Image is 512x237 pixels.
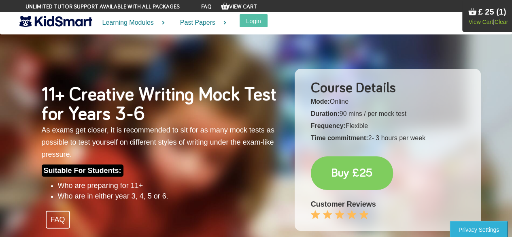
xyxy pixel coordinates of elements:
[468,18,508,26] div: |
[201,4,212,10] a: FAQ
[170,12,232,34] a: Past Papers
[19,14,92,28] img: KidSmart logo
[311,135,368,141] b: Time commitment:
[311,110,340,117] b: Duration:
[42,124,278,160] p: As exams get closer, it is recommended to sit for as many mock tests as possible to test yourself...
[468,19,493,25] a: View Cart
[311,200,376,208] b: Customer Reviews
[311,122,346,129] b: Frequency:
[46,211,70,228] a: FAQ
[25,3,180,11] span: Unlimited tutor support available with all packages
[495,19,508,25] a: Clear
[478,7,506,16] span: £ 25 (1)
[42,164,123,177] b: Suitable For Students:
[311,98,330,105] b: Mode:
[311,96,473,144] p: Online 90 mins / per mock test Flexible 2- 3 hours per week
[221,2,229,10] img: Your items in the shopping basket
[468,8,476,16] img: Your items in the shopping basket
[311,81,473,96] h2: Course Details
[42,85,278,124] h1: 11+ Creative Writing Mock Test for Years 3-6
[240,14,268,27] button: Login
[311,156,393,190] a: Buy £25
[221,4,257,10] a: View Cart
[92,12,170,34] a: Learning Modules
[58,181,278,191] li: Who are preparing for 11+
[58,191,278,202] li: Who are in either year 3, 4, 5 or 6.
